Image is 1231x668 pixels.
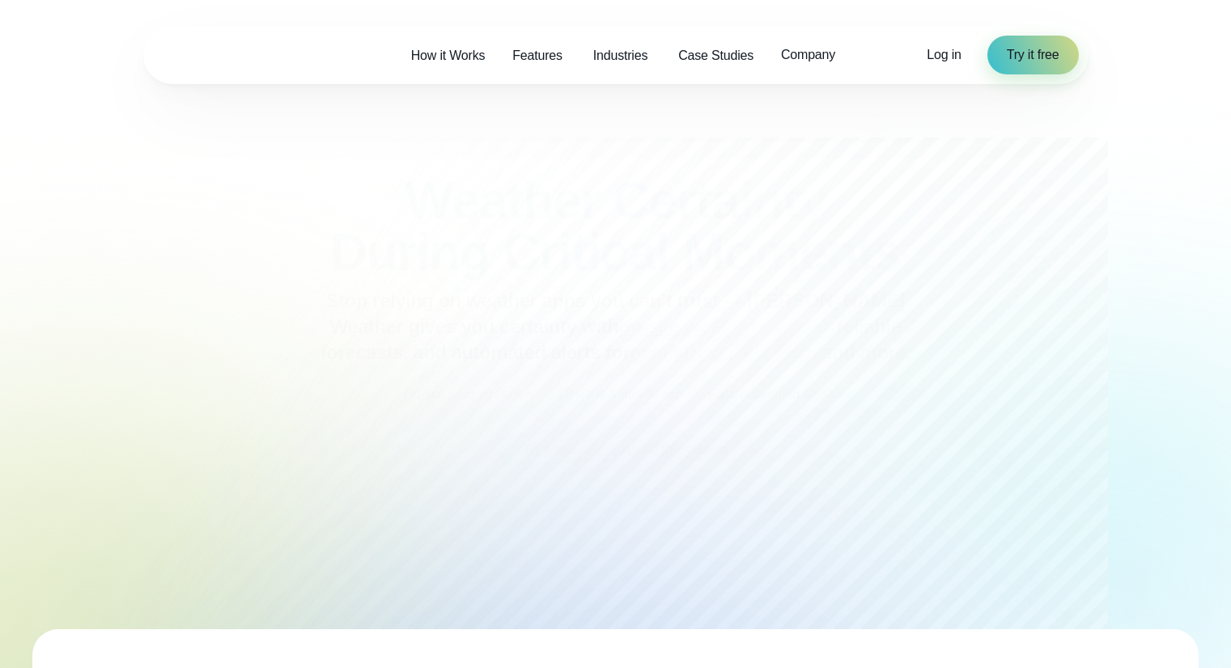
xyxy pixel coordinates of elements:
span: Try it free [1007,45,1059,65]
a: How it Works [397,39,499,72]
span: Industries [593,46,647,66]
span: How it Works [411,46,486,66]
span: Case Studies [678,46,753,66]
span: Company [781,45,835,65]
a: Case Studies [664,39,767,72]
a: Try it free [987,36,1079,74]
span: Features [512,46,562,66]
span: Log in [927,48,961,61]
a: Log in [927,45,961,65]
